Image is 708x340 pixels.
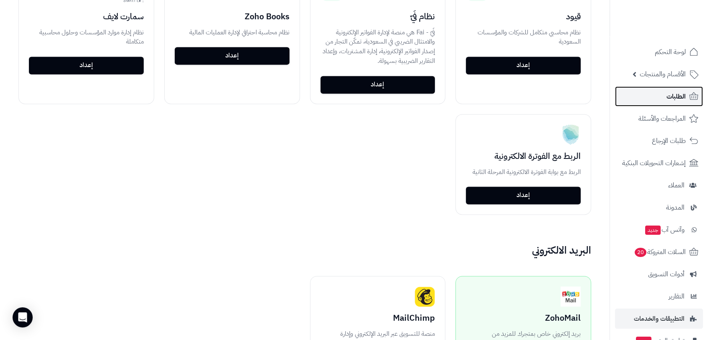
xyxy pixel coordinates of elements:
img: ZohoMail [561,286,581,306]
h3: ZohoMail [466,313,581,322]
a: المراجعات والأسئلة [615,109,703,129]
a: إشعارات التحويلات البنكية [615,153,703,173]
h2: البريد الالكتروني [8,245,601,256]
p: فَيّ - Fai هي منصة لإدارة الفواتير الإلكترونية والامتثال الضريبي في السعودية، تمكّن التجار من إصد... [320,28,435,66]
a: إعداد [466,187,581,204]
h3: MailChimp [320,313,435,322]
a: التقارير [615,286,703,306]
a: المدونة [615,197,703,218]
span: وآتس آب [644,224,685,236]
span: 20 [635,248,646,257]
p: نظام محاسبي متكامل للشركات والمؤسسات السعودية [466,28,581,47]
a: إعداد [320,76,435,93]
h3: الربط مع الفوترة الالكترونية [466,151,581,161]
p: الربط مع بوابة الفوترة الالكترونية المرحلة الثانية [466,167,581,177]
h3: قيود [466,12,581,21]
span: المراجعات والأسئلة [638,113,686,125]
span: العملاء [668,179,685,191]
span: أدوات التسويق [648,268,685,280]
img: logo-2.png [651,21,700,39]
a: طلبات الإرجاع [615,131,703,151]
a: السلات المتروكة20 [615,242,703,262]
a: الطلبات [615,86,703,106]
span: التقارير [669,291,685,302]
p: نظام محاسبة احترافي لإدارة العمليات المالية [175,28,289,37]
div: Open Intercom Messenger [13,307,33,327]
a: العملاء [615,175,703,195]
a: أدوات التسويق [615,264,703,284]
span: الأقسام والمنتجات [640,68,686,80]
img: MailChimp [415,286,435,306]
a: التطبيقات والخدمات [615,309,703,329]
img: ZATCA [561,125,581,145]
h3: Zoho Books [175,12,289,21]
span: إشعارات التحويلات البنكية [622,157,686,169]
p: نظام إدارة موارد المؤسسات وحلول محاسبية متكاملة [29,28,144,47]
span: لوحة التحكم [655,46,686,58]
span: طلبات الإرجاع [652,135,686,147]
span: جديد [645,226,661,235]
h3: سمارت لايف [29,12,144,21]
a: لوحة التحكم [615,42,703,62]
span: التطبيقات والخدمات [634,313,685,324]
a: إعداد [29,57,144,74]
a: وآتس آبجديد [615,220,703,240]
a: إعداد [175,47,289,65]
span: المدونة [666,202,685,213]
h3: نظام فَيّ [320,12,435,21]
span: الطلبات [667,91,686,102]
span: السلات المتروكة [634,246,686,258]
a: إعداد [466,57,581,74]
